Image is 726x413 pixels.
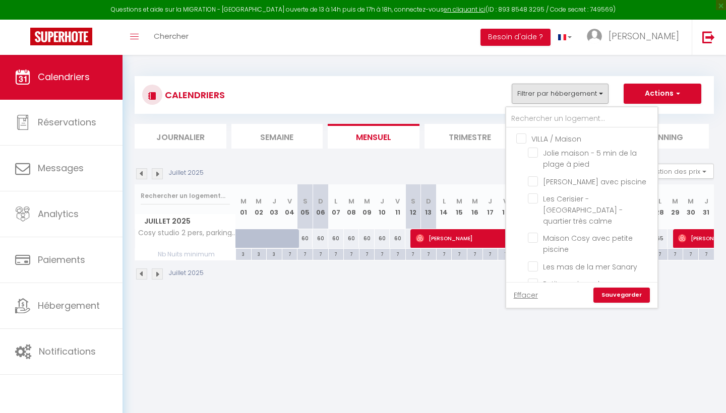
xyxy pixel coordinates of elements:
[256,196,262,206] abbr: M
[38,208,79,220] span: Analytics
[411,196,415,206] abbr: S
[699,249,714,258] div: 7
[329,249,344,258] div: 7
[375,249,390,258] div: 7
[683,249,698,258] div: 7
[405,184,421,229] th: 12
[154,31,189,41] span: Chercher
[503,196,508,206] abbr: V
[252,249,267,258] div: 3
[297,229,313,248] div: 60
[359,184,375,229] th: 09
[328,184,344,229] th: 07
[344,229,359,248] div: 60
[169,268,204,278] p: Juillet 2025
[395,196,400,206] abbr: V
[375,229,390,248] div: 60
[543,194,623,226] span: Les Cerisier - [GEOGRAPHIC_DATA] - quartier très calme
[618,124,709,149] li: Planning
[267,249,282,258] div: 3
[652,249,668,258] div: 7
[579,20,692,55] a: ... [PERSON_NAME]
[452,249,467,258] div: 7
[416,229,577,248] span: [PERSON_NAME]
[297,249,313,258] div: 7
[313,249,328,258] div: 7
[426,196,431,206] abbr: D
[390,184,405,229] th: 11
[609,30,679,42] span: [PERSON_NAME]
[483,249,498,258] div: 7
[344,184,359,229] th: 08
[287,196,292,206] abbr: V
[668,249,683,258] div: 7
[359,249,375,258] div: 7
[236,249,251,258] div: 3
[251,184,267,229] th: 02
[421,249,436,258] div: 7
[437,249,452,258] div: 7
[698,184,714,229] th: 31
[318,196,323,206] abbr: D
[456,196,462,206] abbr: M
[444,5,486,14] a: en cliquant ici
[639,164,714,179] button: Gestion des prix
[482,184,498,229] th: 17
[272,196,276,206] abbr: J
[231,124,323,149] li: Semaine
[688,196,694,206] abbr: M
[498,249,513,258] div: 7
[38,116,96,128] span: Réservations
[359,229,375,248] div: 60
[488,196,492,206] abbr: J
[297,184,313,229] th: 05
[652,229,668,248] div: 65
[282,249,297,258] div: 7
[313,229,328,248] div: 60
[328,124,419,149] li: Mensuel
[587,29,602,44] img: ...
[38,71,90,83] span: Calendriers
[406,249,421,258] div: 7
[624,84,701,104] button: Actions
[313,184,328,229] th: 06
[658,196,661,206] abbr: L
[505,106,658,309] div: Filtrer par hébergement
[303,196,308,206] abbr: S
[704,196,708,206] abbr: J
[672,196,678,206] abbr: M
[472,196,478,206] abbr: M
[652,184,668,229] th: 28
[240,196,247,206] abbr: M
[169,168,204,178] p: Juillet 2025
[282,184,297,229] th: 04
[135,124,226,149] li: Journalier
[467,249,482,258] div: 7
[162,84,225,106] h3: CALENDRIERS
[334,196,337,206] abbr: L
[543,148,637,169] span: Jolie maison - 5 min de la plage à pied
[135,249,235,260] span: Nb Nuits minimum
[702,31,715,43] img: logout
[668,184,683,229] th: 29
[38,299,100,312] span: Hébergement
[328,229,344,248] div: 60
[421,184,437,229] th: 13
[683,184,699,229] th: 30
[480,29,551,46] button: Besoin d'aide ?
[436,184,452,229] th: 14
[506,110,657,128] input: Rechercher un logement...
[38,162,84,174] span: Messages
[512,84,609,104] button: Filtrer par hébergement
[344,249,359,258] div: 7
[467,184,482,229] th: 16
[348,196,354,206] abbr: M
[443,196,446,206] abbr: L
[593,288,650,303] a: Sauvegarder
[30,28,92,45] img: Super Booking
[425,124,516,149] li: Trimestre
[498,184,514,229] th: 18
[236,184,252,229] th: 01
[141,187,230,205] input: Rechercher un logement...
[390,229,405,248] div: 60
